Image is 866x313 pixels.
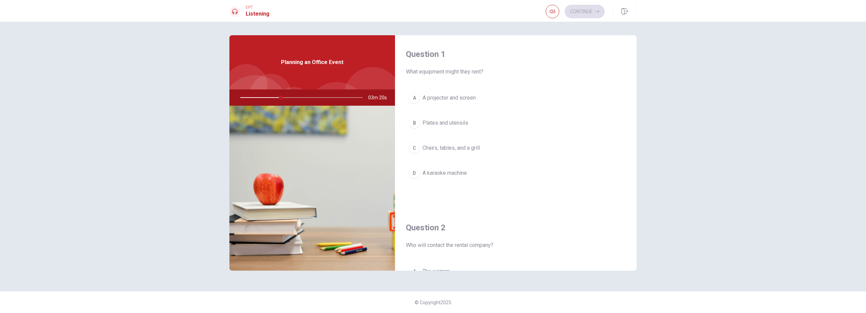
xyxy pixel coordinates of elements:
[246,10,269,18] h1: Listening
[422,267,450,275] span: The woman
[409,92,420,103] div: A
[409,266,420,277] div: A
[246,5,269,10] span: EPT
[406,49,626,60] h4: Question 1
[406,89,626,106] button: AA projector and screen
[406,68,626,76] span: What equipment might they rent?
[406,263,626,280] button: AThe woman
[422,119,468,127] span: Plates and utensils
[409,118,420,128] div: B
[415,300,451,305] span: © Copyright 2025
[229,106,395,271] img: Planning an Office Event
[281,58,343,66] span: Planning an Office Event
[409,143,420,153] div: C
[422,94,476,102] span: A projector and screen
[368,89,392,106] span: 03m 20s
[406,140,626,156] button: CChairs, tables, and a grill
[422,144,480,152] span: Chairs, tables, and a grill
[406,241,626,249] span: Who will contact the rental company?
[406,165,626,182] button: DA karaoke machine
[406,114,626,131] button: BPlates and utensils
[406,222,626,233] h4: Question 2
[409,168,420,179] div: D
[422,169,467,177] span: A karaoke machine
